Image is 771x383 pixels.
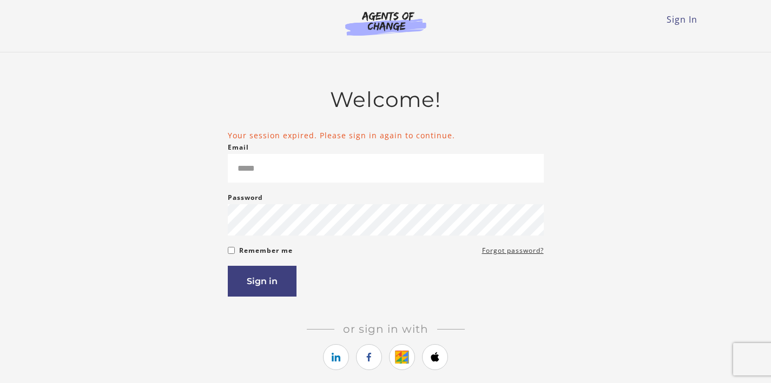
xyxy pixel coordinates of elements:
[323,344,349,370] a: https://courses.thinkific.com/users/auth/linkedin?ss%5Breferral%5D=&ss%5Buser_return_to%5D=%2Fuse...
[228,130,544,141] li: Your session expired. Please sign in again to continue.
[228,191,263,204] label: Password
[228,141,249,154] label: Email
[239,244,293,257] label: Remember me
[422,344,448,370] a: https://courses.thinkific.com/users/auth/apple?ss%5Breferral%5D=&ss%5Buser_return_to%5D=%2Fusers%...
[356,344,382,370] a: https://courses.thinkific.com/users/auth/facebook?ss%5Breferral%5D=&ss%5Buser_return_to%5D=%2Fuse...
[667,14,697,25] a: Sign In
[334,11,438,36] img: Agents of Change Logo
[228,266,296,297] button: Sign in
[482,244,544,257] a: Forgot password?
[334,322,437,335] span: Or sign in with
[389,344,415,370] a: https://courses.thinkific.com/users/auth/google?ss%5Breferral%5D=&ss%5Buser_return_to%5D=%2Fusers...
[228,87,544,112] h2: Welcome!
